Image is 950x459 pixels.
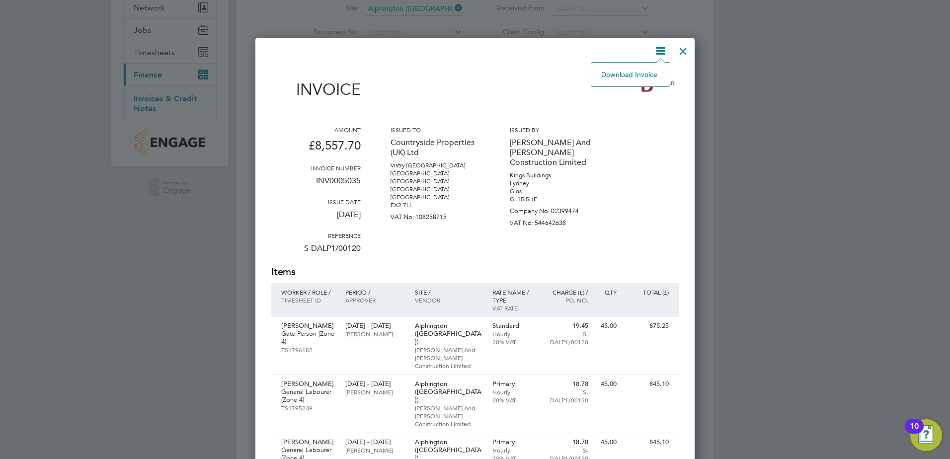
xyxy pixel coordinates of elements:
p: Vistry [GEOGRAPHIC_DATA] [GEOGRAPHIC_DATA] [391,161,480,177]
p: 845.10 [627,438,669,446]
p: 45.00 [598,322,617,330]
p: [DATE] - [DATE] [345,438,404,446]
p: Hourly [492,330,536,338]
p: 45.00 [598,380,617,388]
p: Primary [492,380,536,388]
p: Primary [492,438,536,446]
p: [DATE] - [DATE] [345,322,404,330]
p: Alphington ([GEOGRAPHIC_DATA]) [415,322,482,346]
h3: Amount [271,126,361,134]
p: [PERSON_NAME] And [PERSON_NAME] Construction Limited [415,404,482,428]
p: TS1795239 [281,404,335,412]
p: VAT No: 544642638 [510,215,599,227]
p: [PERSON_NAME] And [PERSON_NAME] Construction Limited [415,346,482,370]
button: Open Resource Center, 10 new notifications [910,419,942,451]
h2: Items [271,265,679,279]
p: TS1796182 [281,346,335,354]
p: 19.45 [545,322,588,330]
p: S-DALP1/00120 [271,239,361,265]
h3: Issued by [510,126,599,134]
p: [PERSON_NAME] And [PERSON_NAME] Construction Limited [510,134,599,171]
p: [PERSON_NAME] [345,330,404,338]
li: Download Invoice [596,68,665,81]
p: EX2 7LL [391,201,480,209]
p: 845.10 [627,380,669,388]
p: Glos [510,187,599,195]
p: 20% VAT [492,396,536,404]
p: Alphington ([GEOGRAPHIC_DATA]) [415,380,482,404]
p: Rate name / type [492,288,536,304]
p: 18.78 [545,438,588,446]
p: [DATE] [271,206,361,231]
p: [PERSON_NAME] [345,388,404,396]
p: 45.00 [598,438,617,446]
h1: Invoice [271,80,361,99]
p: Hourly [492,446,536,454]
p: INV0005035 [271,172,361,198]
p: Countryside Properties (UK) Ltd [391,134,480,161]
p: Charge (£) / [545,288,588,296]
p: 875.25 [627,322,669,330]
p: Total (£) [627,288,669,296]
h3: Issued to [391,126,480,134]
h3: Invoice number [271,164,361,172]
p: Kings Buildings [510,171,599,179]
p: Approver [345,296,404,304]
p: Site / [415,288,482,296]
p: Timesheet ID [281,296,335,304]
p: Period / [345,288,404,296]
p: Po. No. [545,296,588,304]
p: [PERSON_NAME] [345,446,404,454]
div: 10 [910,426,919,439]
p: QTY [598,288,617,296]
p: £8,557.70 [271,134,361,164]
p: 20% VAT [492,338,536,346]
p: Company No: 02399474 [510,203,599,215]
h3: Issue date [271,198,361,206]
p: S-DALP1/00120 [545,388,588,404]
h3: Reference [271,231,361,239]
p: [GEOGRAPHIC_DATA] [391,177,480,185]
p: [PERSON_NAME] [281,380,335,388]
p: 18.78 [545,380,588,388]
p: GL15 5HE [510,195,599,203]
p: Standard [492,322,536,330]
p: [DATE] - [DATE] [345,380,404,388]
p: Lydney [510,179,599,187]
p: [PERSON_NAME] [281,438,335,446]
p: [PERSON_NAME] [281,322,335,330]
p: VAT No: 108258715 [391,209,480,221]
p: Worker / Role / [281,288,335,296]
p: S-DALP1/00120 [545,330,588,346]
p: Hourly [492,388,536,396]
p: VAT rate [492,304,536,312]
p: Gate Person (Zone 4) [281,330,335,346]
p: [GEOGRAPHIC_DATA], [GEOGRAPHIC_DATA] [391,185,480,201]
p: General Labourer (Zone 4) [281,388,335,404]
p: Vendor [415,296,482,304]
